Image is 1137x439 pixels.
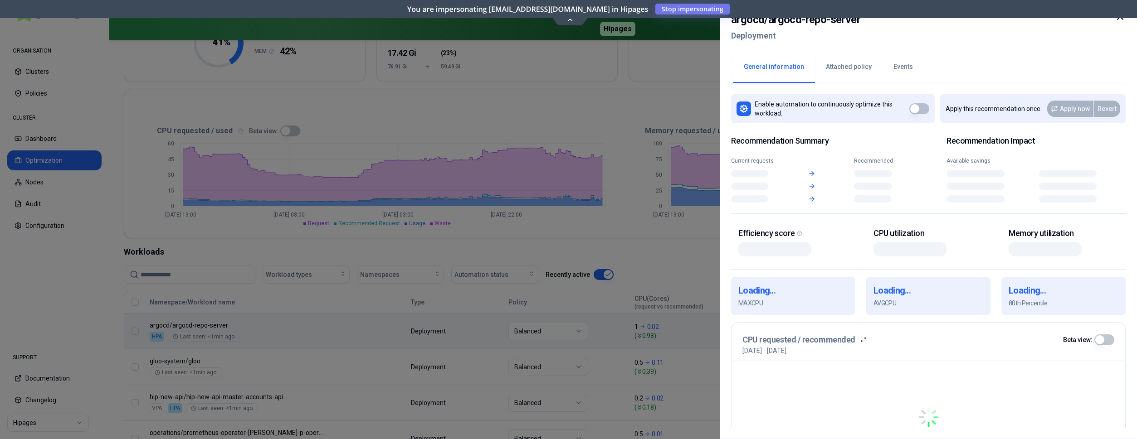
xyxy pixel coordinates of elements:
div: Memory utilization [1009,228,1118,239]
div: Efficiency score [738,228,848,239]
h2: Deployment [731,28,860,44]
p: [DATE] - [DATE] [742,346,786,355]
h1: Loading... [738,284,848,297]
h2: argocd / argocd-repo-server [731,11,860,28]
div: Current requests [731,157,787,164]
p: AVG CPU [873,299,983,308]
button: General information [733,51,815,83]
h3: CPU requested / recommended [742,333,855,346]
div: CPU utilization [873,228,983,239]
div: Recommended [854,157,910,164]
h1: Loading... [1009,284,1118,297]
h2: Recommendation Impact [947,136,1126,146]
p: MAX CPU [738,299,848,308]
div: Available savings [947,157,1034,164]
p: Apply this recommendation once. [946,104,1042,113]
button: Attached policy [815,51,883,83]
h1: Loading... [873,284,983,297]
span: Recommendation Summary [731,136,910,146]
p: Enable automation to continuously optimize this workload. [755,100,909,118]
label: Beta view: [1063,337,1093,343]
p: 80th Percentile [1009,299,1118,308]
button: Events [883,51,924,83]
